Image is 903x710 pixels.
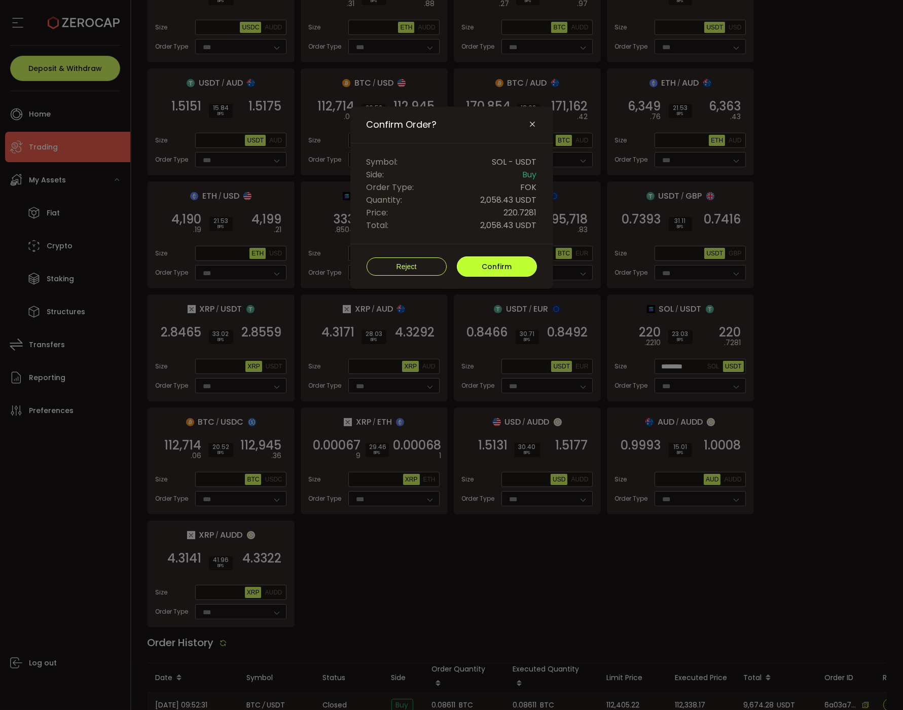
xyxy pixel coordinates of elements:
span: 2,058.43 USDT [481,194,537,206]
span: Buy [523,168,537,181]
span: Side: [367,168,384,181]
button: Confirm [457,256,537,277]
span: Quantity: [367,194,403,206]
span: Reject [396,263,417,271]
span: Order Type: [367,181,414,194]
iframe: Chat Widget [783,601,903,710]
span: Confirm [482,261,512,272]
span: Confirm Order? [367,119,437,131]
span: SOL - USDT [492,156,537,168]
span: Symbol: [367,156,398,168]
span: FOK [521,181,537,194]
div: Confirm Order? [350,106,553,289]
button: Close [529,120,537,129]
button: Reject [367,257,447,276]
span: 2,058.43 USDT [481,219,537,232]
span: 220.7281 [504,206,537,219]
span: Total: [367,219,389,232]
span: Price: [367,206,388,219]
